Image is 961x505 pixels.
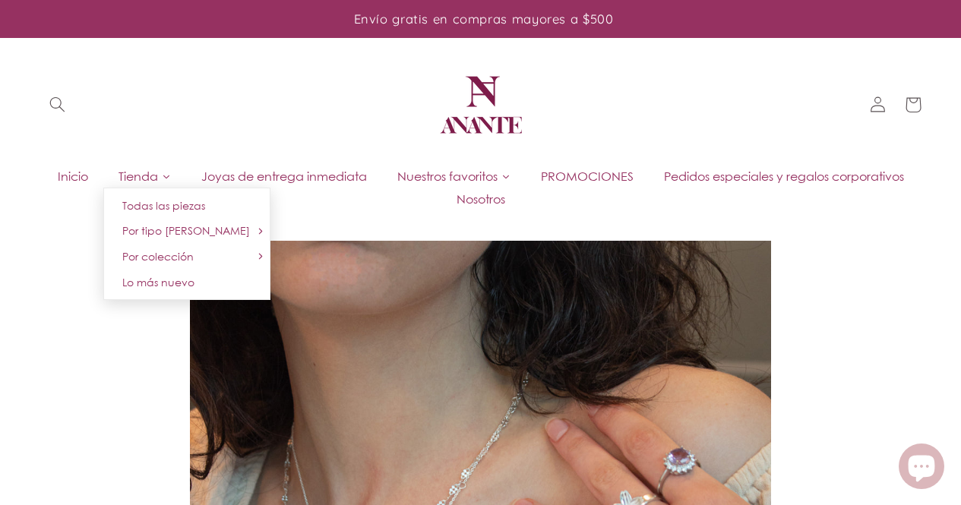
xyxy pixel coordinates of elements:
[382,165,526,188] a: Nuestros favoritos
[186,165,382,188] a: Joyas de entrega inmediata
[103,244,270,270] a: Por colección
[354,11,614,27] span: Envío gratis en compras mayores a $500
[894,443,949,493] inbox-online-store-chat: Chat de la tienda online Shopify
[43,165,103,188] a: Inicio
[526,165,649,188] a: PROMOCIONES
[58,168,88,185] span: Inicio
[541,168,634,185] span: PROMOCIONES
[103,165,186,188] a: Tienda
[649,165,919,188] a: Pedidos especiales y regalos corporativos
[201,168,367,185] span: Joyas de entrega inmediata
[435,59,526,150] img: Anante Joyería | Diseño mexicano
[103,218,270,244] a: Por tipo [PERSON_NAME]
[122,276,194,289] span: Lo más nuevo
[40,87,75,122] summary: Búsqueda
[664,168,904,185] span: Pedidos especiales y regalos corporativos
[119,168,158,185] span: Tienda
[397,168,498,185] span: Nuestros favoritos
[103,270,270,295] a: Lo más nuevo
[103,193,270,219] a: Todas las piezas
[122,199,205,212] span: Todas las piezas
[122,224,250,237] span: Por tipo [PERSON_NAME]
[122,250,194,263] span: Por colección
[429,53,533,156] a: Anante Joyería | Diseño mexicano
[441,188,520,210] a: Nosotros
[457,191,505,207] span: Nosotros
